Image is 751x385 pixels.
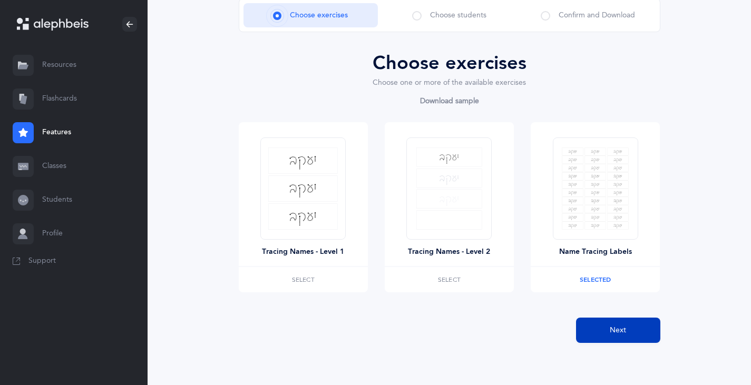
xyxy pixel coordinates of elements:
[408,246,490,258] div: Tracing Names - Level 2
[559,246,632,258] div: Name Tracing Labels
[580,276,611,283] span: Selected
[28,256,56,266] span: Support
[562,147,629,230] img: name-tracing-labels.svg
[420,97,480,110] a: Download sample
[239,77,660,88] div: Choose one or more of the available exercises
[292,277,315,283] span: Select
[610,325,626,336] span: Next
[262,246,344,258] div: Tracing Names - Level 1
[239,49,660,77] div: Choose exercises
[290,10,348,21] span: Choose exercises
[268,147,338,230] img: tracing-names-level-1.svg
[438,277,461,283] span: Select
[559,10,635,21] span: Confirm and Download
[576,318,660,343] button: Next
[430,10,486,21] span: Choose students
[416,147,482,230] img: tracing-names-level-2.svg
